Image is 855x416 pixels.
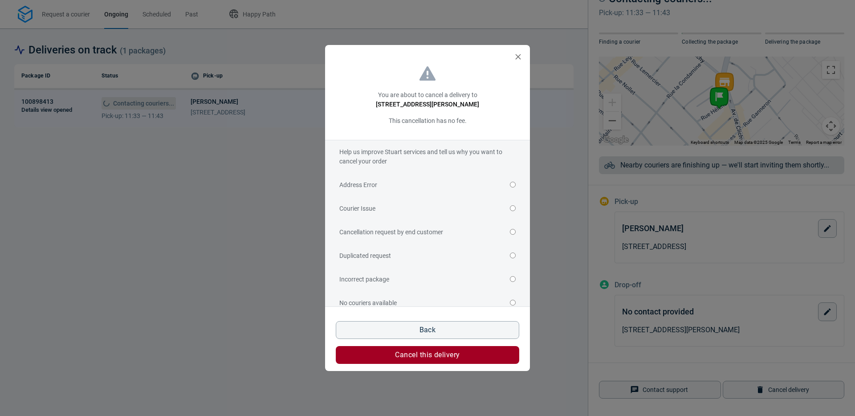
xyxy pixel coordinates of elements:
span: This cancellation has no fee. [389,117,467,124]
input: Address Error [510,182,516,188]
p: You are about to cancel a delivery to [336,90,519,100]
input: Courier Issue [510,205,516,211]
strong: [STREET_ADDRESS][PERSON_NAME] [376,101,479,108]
span: Duplicated request [339,252,391,259]
input: Duplicated request [510,253,516,258]
p: Help us improve Stuart services and tell us why you want to cancel your order [339,147,516,166]
span: Address Error [339,181,377,188]
input: No couriers available [510,300,516,306]
input: Cancellation request by end customer [510,229,516,235]
span: Courier Issue [339,205,375,212]
span: No couriers available [339,299,397,306]
span: Back [419,326,436,334]
span: Cancellation request by end customer [339,228,443,236]
span: Incorrect package [339,276,389,283]
button: Cancel this delivery [336,346,519,364]
button: Back [336,321,519,339]
input: Incorrect package [510,276,516,282]
div: Cancel deliveries modal [325,45,530,371]
span: Cancel this delivery [395,351,460,359]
